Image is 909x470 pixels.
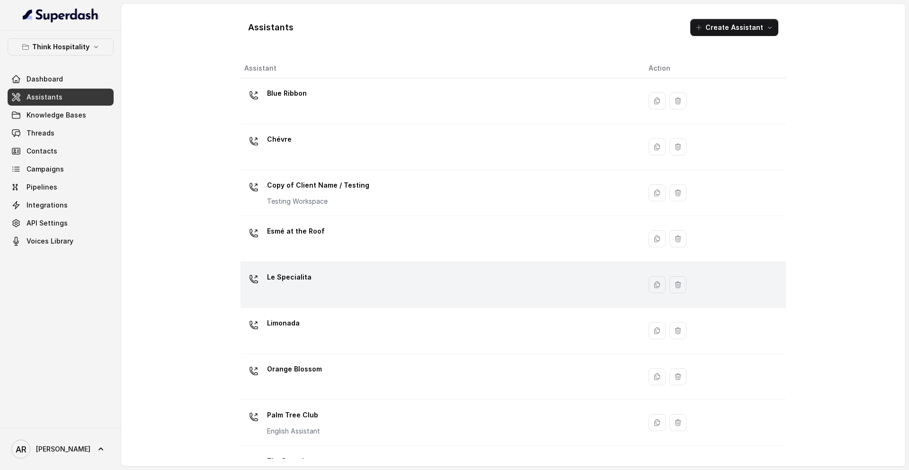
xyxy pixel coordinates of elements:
[27,200,68,210] span: Integrations
[8,107,114,124] a: Knowledge Bases
[267,426,320,436] p: English Assistant
[16,444,27,454] text: AR
[27,128,54,138] span: Threads
[267,224,325,239] p: Esmé at the Roof
[267,362,322,377] p: Orange Blossom
[8,161,114,178] a: Campaigns
[248,20,294,35] h1: Assistants
[267,178,369,193] p: Copy of Client Name / Testing
[267,270,312,285] p: Le Specialita
[8,233,114,250] a: Voices Library
[27,74,63,84] span: Dashboard
[23,8,99,23] img: light.svg
[36,444,90,454] span: [PERSON_NAME]
[32,41,89,53] p: Think Hospitality
[27,110,86,120] span: Knowledge Bases
[27,164,64,174] span: Campaigns
[641,59,786,78] th: Action
[27,92,62,102] span: Assistants
[690,19,778,36] button: Create Assistant
[27,146,57,156] span: Contacts
[8,143,114,160] a: Contacts
[27,236,73,246] span: Voices Library
[8,38,114,55] button: Think Hospitality
[8,436,114,462] a: [PERSON_NAME]
[27,182,57,192] span: Pipelines
[267,197,369,206] p: Testing Workspace
[241,59,641,78] th: Assistant
[267,316,300,331] p: Limonada
[8,197,114,214] a: Integrations
[8,215,114,232] a: API Settings
[267,407,320,423] p: Palm Tree Club
[27,218,68,228] span: API Settings
[267,86,307,101] p: Blue Ribbon
[267,453,304,469] p: The Drexel
[8,71,114,88] a: Dashboard
[8,179,114,196] a: Pipelines
[8,125,114,142] a: Threads
[8,89,114,106] a: Assistants
[267,132,292,147] p: Chévre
